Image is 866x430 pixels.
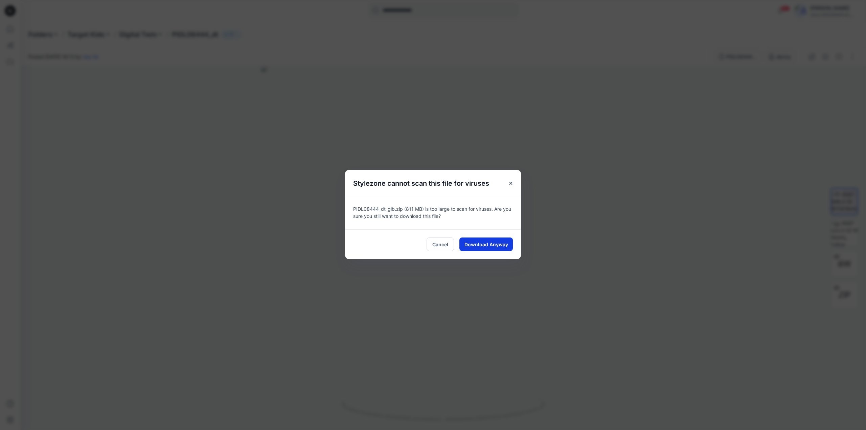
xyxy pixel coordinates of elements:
div: PIDL08444_dt_glb.zip (811 MB) is too large to scan for viruses. Are you sure you still want to do... [345,197,521,229]
button: Close [505,177,517,189]
span: Cancel [432,241,448,248]
span: Download Anyway [464,241,508,248]
h5: Stylezone cannot scan this file for viruses [345,170,497,197]
button: Download Anyway [459,237,513,251]
button: Cancel [427,237,454,251]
